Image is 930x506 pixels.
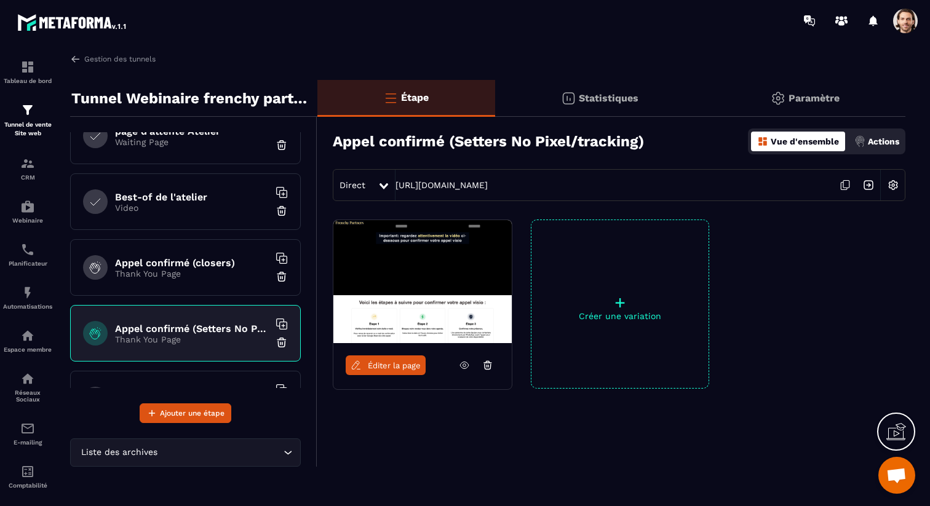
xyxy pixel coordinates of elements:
img: setting-w.858f3a88.svg [881,173,905,197]
h6: Appel confirmé (closers) [115,257,269,269]
img: automations [20,199,35,214]
p: Waiting Page [115,137,269,147]
a: [URL][DOMAIN_NAME] [395,180,488,190]
img: social-network [20,371,35,386]
p: Actions [868,136,899,146]
img: trash [276,271,288,283]
p: Étape [401,92,429,103]
p: Tunnel Webinaire frenchy partners [71,86,308,111]
a: social-networksocial-networkRéseaux Sociaux [3,362,52,412]
p: Vue d'ensemble [771,136,839,146]
p: Comptabilité [3,482,52,489]
img: logo [17,11,128,33]
span: Liste des archives [78,446,160,459]
a: Éditer la page [346,355,426,375]
h3: Appel confirmé (Setters No Pixel/tracking) [333,133,644,150]
div: Search for option [70,438,301,467]
img: trash [276,205,288,217]
a: Gestion des tunnels [70,53,156,65]
h6: Appel confirmé (Setters No Pixel/tracking) [115,323,269,334]
img: formation [20,156,35,171]
img: trash [276,336,288,349]
img: trash [276,139,288,151]
input: Search for option [160,446,280,459]
a: formationformationCRM [3,147,52,190]
img: actions.d6e523a2.png [854,136,865,147]
p: Créer une variation [531,311,709,321]
a: formationformationTableau de bord [3,50,52,93]
img: email [20,421,35,436]
button: Ajouter une étape [140,403,231,423]
p: Espace membre [3,346,52,353]
p: Statistiques [579,92,638,104]
p: Planificateur [3,260,52,267]
img: setting-gr.5f69749f.svg [771,91,785,106]
p: Tableau de bord [3,77,52,84]
img: image [333,220,512,343]
p: Video [115,203,269,213]
img: formation [20,103,35,117]
img: scheduler [20,242,35,257]
p: Thank You Page [115,334,269,344]
p: Webinaire [3,217,52,224]
a: automationsautomationsAutomatisations [3,276,52,319]
img: automations [20,328,35,343]
p: E-mailing [3,439,52,446]
a: formationformationTunnel de vente Site web [3,93,52,147]
a: automationsautomationsWebinaire [3,190,52,233]
a: schedulerschedulerPlanificateur [3,233,52,276]
img: dashboard-orange.40269519.svg [757,136,768,147]
a: emailemailE-mailing [3,412,52,455]
img: automations [20,285,35,300]
p: Thank You Page [115,269,269,279]
p: CRM [3,174,52,181]
p: Automatisations [3,303,52,310]
a: accountantaccountantComptabilité [3,455,52,498]
span: Éditer la page [368,361,421,370]
h6: Best-of de l'atelier [115,191,269,203]
p: Réseaux Sociaux [3,389,52,403]
a: Ouvrir le chat [878,457,915,494]
img: accountant [20,464,35,479]
img: stats.20deebd0.svg [561,91,576,106]
span: Ajouter une étape [160,407,225,419]
p: + [531,294,709,311]
p: Tunnel de vente Site web [3,121,52,138]
img: arrow-next.bcc2205e.svg [857,173,880,197]
p: Paramètre [789,92,840,104]
span: Direct [340,180,365,190]
img: arrow [70,53,81,65]
a: automationsautomationsEspace membre [3,319,52,362]
img: bars-o.4a397970.svg [383,90,398,105]
img: formation [20,60,35,74]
